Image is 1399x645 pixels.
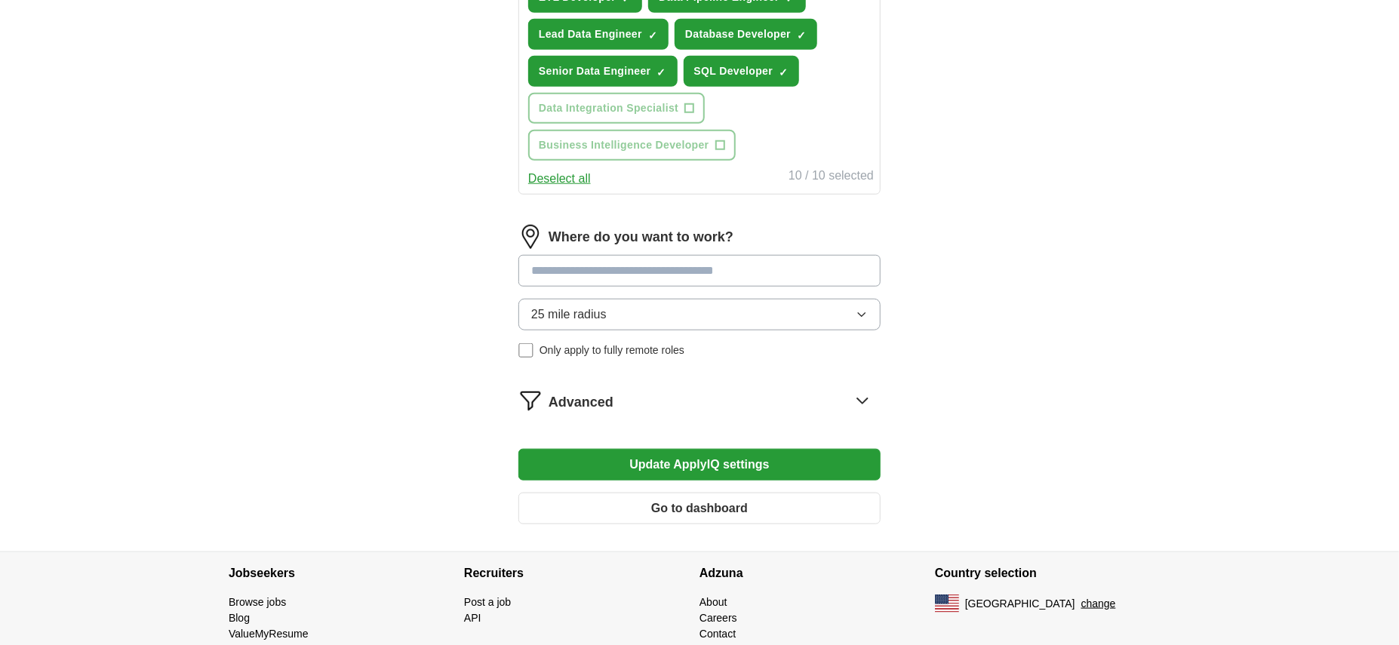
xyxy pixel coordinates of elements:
button: Data Integration Specialist [528,93,705,124]
img: location.png [518,225,543,249]
h4: Country selection [935,552,1170,594]
a: Blog [229,612,250,624]
span: ✓ [648,29,657,41]
span: Lead Data Engineer [539,26,642,42]
div: 10 / 10 selected [789,167,874,188]
button: 25 mile radius [518,299,881,330]
button: Database Developer✓ [675,19,817,50]
span: ✓ [657,66,666,78]
label: Where do you want to work? [549,227,733,247]
img: US flag [935,594,959,613]
button: Business Intelligence Developer [528,130,736,161]
span: Database Developer [685,26,791,42]
button: change [1081,596,1116,612]
span: Only apply to fully remote roles [540,342,684,358]
input: Only apply to fully remote roles [518,343,533,358]
button: SQL Developer✓ [684,56,800,87]
a: API [464,612,481,624]
button: Lead Data Engineer✓ [528,19,669,50]
a: About [699,596,727,608]
a: Post a job [464,596,511,608]
a: Browse jobs [229,596,286,608]
a: ValueMyResume [229,628,309,640]
a: Careers [699,612,737,624]
span: ✓ [779,66,788,78]
span: ✓ [797,29,806,41]
button: Update ApplyIQ settings [518,449,881,481]
span: 25 mile radius [531,306,607,324]
span: Business Intelligence Developer [539,137,709,153]
span: SQL Developer [694,63,773,79]
button: Go to dashboard [518,493,881,524]
button: Deselect all [528,170,591,188]
img: filter [518,389,543,413]
span: Senior Data Engineer [539,63,651,79]
span: Advanced [549,392,613,413]
span: [GEOGRAPHIC_DATA] [965,596,1075,612]
a: Contact [699,628,736,640]
span: Data Integration Specialist [539,100,678,116]
button: Senior Data Engineer✓ [528,56,678,87]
